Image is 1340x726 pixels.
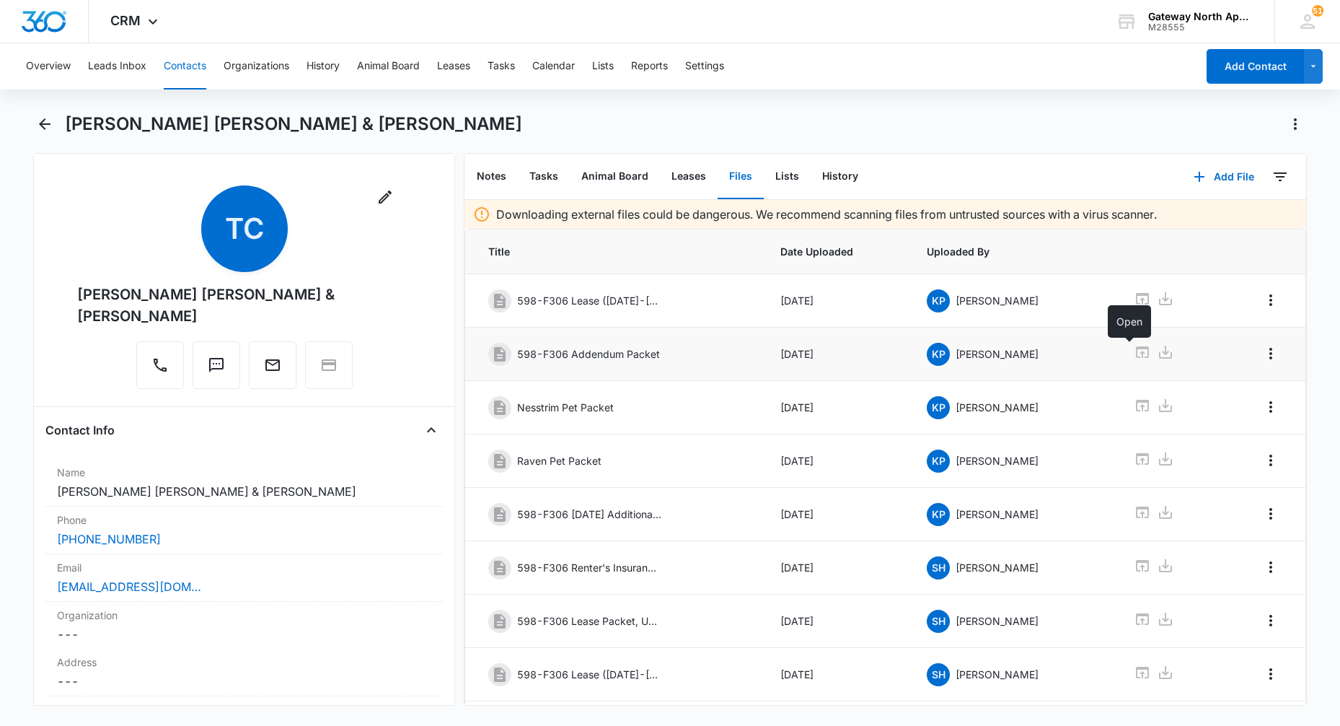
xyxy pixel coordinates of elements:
[517,613,661,629] p: 598-F306 Lease Packet, Updated [DATE]
[1259,502,1282,525] button: Overflow Menu
[33,113,56,136] button: Back
[77,284,410,327] div: [PERSON_NAME] [PERSON_NAME] & [PERSON_NAME]
[1207,49,1304,84] button: Add Contact
[193,341,240,389] button: Text
[517,560,661,575] p: 598-F306 Renter's Insurance ([DATE]-[DATE])
[592,43,614,89] button: Lists
[1259,662,1282,686] button: Overflow Menu
[357,43,420,89] button: Animal Board
[57,655,431,670] label: Address
[1259,395,1282,419] button: Overflow Menu
[927,289,950,312] span: KP
[1312,5,1323,17] span: 51
[1259,556,1282,579] button: Overflow Menu
[488,244,746,259] span: Title
[57,673,431,690] dd: ---
[764,154,811,199] button: Lists
[517,346,660,362] p: 598-F306 Addendum Packet
[1179,159,1269,194] button: Add File
[465,154,518,199] button: Notes
[26,43,71,89] button: Overview
[956,453,1039,468] p: [PERSON_NAME]
[685,43,724,89] button: Settings
[763,328,909,381] td: [DATE]
[763,648,909,701] td: [DATE]
[927,610,950,633] span: SH
[1259,289,1282,312] button: Overflow Menu
[45,459,442,507] div: Name[PERSON_NAME] [PERSON_NAME] & [PERSON_NAME]
[224,43,289,89] button: Organizations
[57,626,431,643] dd: ---
[517,400,614,415] p: Nesstrim Pet Packet
[249,341,296,389] button: Email
[763,595,909,648] td: [DATE]
[927,396,950,419] span: KP
[45,421,115,439] h4: Contact Info
[763,381,909,434] td: [DATE]
[45,554,442,602] div: Email[EMAIL_ADDRESS][DOMAIN_NAME]
[517,453,601,468] p: Raven Pet Packet
[45,507,442,554] div: Phone[PHONE_NUMBER]
[956,346,1039,362] p: [PERSON_NAME]
[1259,449,1282,472] button: Overflow Menu
[763,488,909,541] td: [DATE]
[57,530,161,548] a: [PHONE_NUMBER]
[956,613,1039,629] p: [PERSON_NAME]
[517,507,661,522] p: 598-F306 [DATE] Additional Key Fobs
[420,419,443,442] button: Close
[201,185,288,272] span: TC
[437,43,470,89] button: Leases
[57,512,431,528] label: Phone
[927,663,950,686] span: SH
[956,507,1039,522] p: [PERSON_NAME]
[811,154,870,199] button: History
[956,293,1039,308] p: [PERSON_NAME]
[956,400,1039,415] p: [PERSON_NAME]
[249,364,296,376] a: Email
[110,13,141,28] span: CRM
[57,483,431,500] dd: [PERSON_NAME] [PERSON_NAME] & [PERSON_NAME]
[65,113,522,135] h1: [PERSON_NAME] [PERSON_NAME] & [PERSON_NAME]
[517,293,661,308] p: 598-F306 Lease ([DATE]-[DATE])
[57,578,201,595] a: [EMAIL_ADDRESS][DOMAIN_NAME]
[1269,165,1292,188] button: Filters
[488,43,515,89] button: Tasks
[631,43,668,89] button: Reports
[1148,11,1253,22] div: account name
[763,434,909,488] td: [DATE]
[532,43,575,89] button: Calendar
[927,244,1099,259] span: Uploaded By
[763,541,909,595] td: [DATE]
[57,465,431,480] label: Name
[136,341,184,389] button: Call
[57,560,431,575] label: Email
[45,649,442,696] div: Address---
[1259,342,1282,365] button: Overflow Menu
[1108,305,1151,338] div: Open
[496,206,1157,223] p: Downloading external files could be dangerous. We recommend scanning files from untrusted sources...
[518,154,570,199] button: Tasks
[570,154,660,199] button: Animal Board
[1312,5,1323,17] div: notifications count
[88,43,146,89] button: Leads Inbox
[927,503,950,526] span: KP
[164,43,206,89] button: Contacts
[1284,113,1307,136] button: Actions
[1259,609,1282,632] button: Overflow Menu
[927,343,950,366] span: KP
[193,364,240,376] a: Text
[956,560,1039,575] p: [PERSON_NAME]
[517,667,661,682] p: 598-F306 Lease ([DATE]-[DATE])
[57,608,431,623] label: Organization
[927,556,950,580] span: SH
[780,244,892,259] span: Date Uploaded
[927,450,950,473] span: KP
[136,364,184,376] a: Call
[45,602,442,649] div: Organization---
[956,667,1039,682] p: [PERSON_NAME]
[763,274,909,328] td: [DATE]
[718,154,764,199] button: Files
[1148,22,1253,32] div: account id
[307,43,340,89] button: History
[660,154,718,199] button: Leases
